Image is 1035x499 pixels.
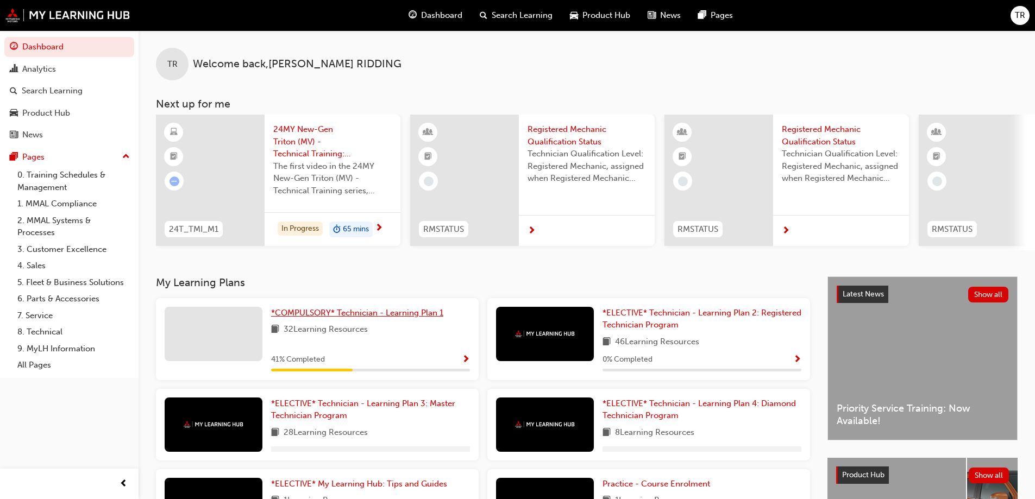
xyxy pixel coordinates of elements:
[932,176,942,186] span: learningRecordVerb_NONE-icon
[1015,9,1025,22] span: TR
[167,58,178,71] span: TR
[170,150,178,164] span: booktick-icon
[193,58,402,71] span: Welcome back , [PERSON_NAME] RIDDING
[13,274,134,291] a: 5. Fleet & Business Solutions
[678,176,688,186] span: learningRecordVerb_NONE-icon
[528,148,646,185] span: Technician Qualification Level: Registered Mechanic, assigned when Registered Mechanic modules ha...
[480,9,487,22] span: search-icon
[615,336,699,349] span: 46 Learning Resources
[603,353,653,366] span: 0 % Completed
[492,9,553,22] span: Search Learning
[689,4,742,27] a: pages-iconPages
[1011,6,1030,25] button: TR
[410,115,655,246] a: RMSTATUSRegistered Mechanic Qualification StatusTechnician Qualification Level: Registered Mechan...
[515,421,575,428] img: mmal
[603,479,710,489] span: Practice - Course Enrolment
[10,86,17,96] span: search-icon
[836,466,1009,484] a: Product HubShow all
[837,402,1008,427] span: Priority Service Training: Now Available!
[22,63,56,75] div: Analytics
[271,353,325,366] span: 41 % Completed
[375,224,383,233] span: next-icon
[793,355,801,365] span: Show Progress
[782,226,790,236] span: next-icon
[122,150,130,164] span: up-icon
[284,323,368,337] span: 32 Learning Resources
[271,478,451,490] a: *ELECTIVE* My Learning Hub: Tips and Guides
[271,307,448,319] a: *COMPULSORY* Technician - Learning Plan 1
[679,125,686,140] span: learningResourceType_INSTRUCTOR_LED-icon
[4,59,134,79] a: Analytics
[10,42,18,52] span: guage-icon
[660,9,681,22] span: News
[782,148,900,185] span: Technician Qualification Level: Registered Mechanic, assigned when Registered Mechanic modules ha...
[22,129,43,141] div: News
[170,176,179,186] span: learningRecordVerb_ATTEMPT-icon
[603,336,611,349] span: book-icon
[528,123,646,148] span: Registered Mechanic Qualification Status
[933,150,940,164] span: booktick-icon
[615,426,694,440] span: 8 Learning Resources
[462,353,470,367] button: Show Progress
[678,223,718,236] span: RMSTATUS
[13,257,134,274] a: 4. Sales
[10,65,18,74] span: chart-icon
[343,223,369,236] span: 65 mins
[515,330,575,337] img: mmal
[409,9,417,22] span: guage-icon
[13,241,134,258] a: 3. Customer Excellence
[13,167,134,195] a: 0. Training Schedules & Management
[711,9,733,22] span: Pages
[933,125,940,140] span: learningResourceType_INSTRUCTOR_LED-icon
[827,276,1018,440] a: Latest NewsShow allPriority Service Training: Now Available!
[570,9,578,22] span: car-icon
[782,123,900,148] span: Registered Mechanic Qualification Status
[603,478,714,490] a: Practice - Course Enrolment
[333,223,341,237] span: duration-icon
[603,397,801,422] a: *ELECTIVE* Technician - Learning Plan 4: Diamond Technician Program
[184,421,243,428] img: mmal
[842,470,885,479] span: Product Hub
[843,289,884,299] span: Latest News
[169,223,218,236] span: 24T_TMI_M1
[271,479,447,489] span: *ELECTIVE* My Learning Hub: Tips and Guides
[271,397,470,422] a: *ELECTIVE* Technician - Learning Plan 3: Master Technician Program
[10,153,18,162] span: pages-icon
[10,130,18,140] span: news-icon
[424,150,432,164] span: booktick-icon
[603,307,801,331] a: *ELECTIVE* Technician - Learning Plan 2: Registered Technician Program
[22,151,45,163] div: Pages
[271,308,443,318] span: *COMPULSORY* Technician - Learning Plan 1
[22,107,70,119] div: Product Hub
[423,223,464,236] span: RMSTATUS
[932,223,973,236] span: RMSTATUS
[664,115,909,246] a: RMSTATUSRegistered Mechanic Qualification StatusTechnician Qualification Level: Registered Mechan...
[271,399,455,421] span: *ELECTIVE* Technician - Learning Plan 3: Master Technician Program
[471,4,561,27] a: search-iconSearch Learning
[603,399,796,421] span: *ELECTIVE* Technician - Learning Plan 4: Diamond Technician Program
[13,340,134,357] a: 9. MyLH Information
[424,176,434,186] span: learningRecordVerb_NONE-icon
[273,160,392,197] span: The first video in the 24MY New-Gen Triton (MV) - Technical Training series, covering: Engine
[10,109,18,118] span: car-icon
[139,98,1035,110] h3: Next up for me
[679,150,686,164] span: booktick-icon
[698,9,706,22] span: pages-icon
[5,8,130,22] img: mmal
[603,426,611,440] span: book-icon
[582,9,630,22] span: Product Hub
[648,9,656,22] span: news-icon
[156,276,810,289] h3: My Learning Plans
[4,103,134,123] a: Product Hub
[4,81,134,101] a: Search Learning
[561,4,639,27] a: car-iconProduct Hub
[400,4,471,27] a: guage-iconDashboard
[13,290,134,307] a: 6. Parts & Accessories
[4,125,134,145] a: News
[13,195,134,212] a: 1. MMAL Compliance
[156,115,400,246] a: 24T_TMI_M124MY New-Gen Triton (MV) - Technical Training: Video 1 of 3The first video in the 24MY ...
[793,353,801,367] button: Show Progress
[273,123,392,160] span: 24MY New-Gen Triton (MV) - Technical Training: Video 1 of 3
[120,477,128,491] span: prev-icon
